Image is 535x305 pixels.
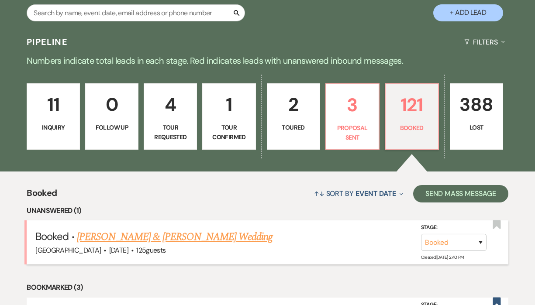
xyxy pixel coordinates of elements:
button: Filters [461,31,508,54]
a: 1Tour Confirmed [202,83,255,150]
a: [PERSON_NAME] & [PERSON_NAME] Wedding [77,229,273,245]
p: 3 [331,90,373,120]
a: 4Tour Requested [144,83,197,150]
p: Tour Requested [149,123,191,142]
p: 1 [208,90,250,119]
p: Tour Confirmed [208,123,250,142]
p: Toured [273,123,314,132]
p: 4 [149,90,191,119]
a: 3Proposal Sent [325,83,380,150]
h3: Pipeline [27,36,68,48]
span: Booked [35,230,69,243]
button: Send Mass Message [413,185,508,202]
span: [GEOGRAPHIC_DATA] [35,246,101,255]
button: + Add Lead [433,4,503,21]
a: 388Lost [450,83,503,150]
p: 0 [91,90,133,119]
a: 121Booked [385,83,439,150]
span: Event Date [356,189,396,198]
p: 2 [273,90,314,119]
a: 2Toured [267,83,320,150]
p: Lost [456,123,497,132]
span: Created: [DATE] 2:40 PM [421,254,464,260]
a: 0Follow Up [85,83,138,150]
label: Stage: [421,223,487,233]
button: Sort By Event Date [311,182,407,205]
a: 11Inquiry [27,83,80,150]
p: 11 [32,90,74,119]
li: Unanswered (1) [27,205,508,216]
span: 125 guests [136,246,166,255]
p: 121 [391,90,433,120]
span: [DATE] [109,246,128,255]
p: Follow Up [91,123,133,132]
p: Booked [391,123,433,133]
p: 388 [456,90,497,119]
input: Search by name, event date, email address or phone number [27,4,245,21]
span: ↑↓ [314,189,324,198]
p: Inquiry [32,123,74,132]
p: Proposal Sent [331,123,373,143]
span: Booked [27,186,57,205]
li: Bookmarked (3) [27,282,508,293]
